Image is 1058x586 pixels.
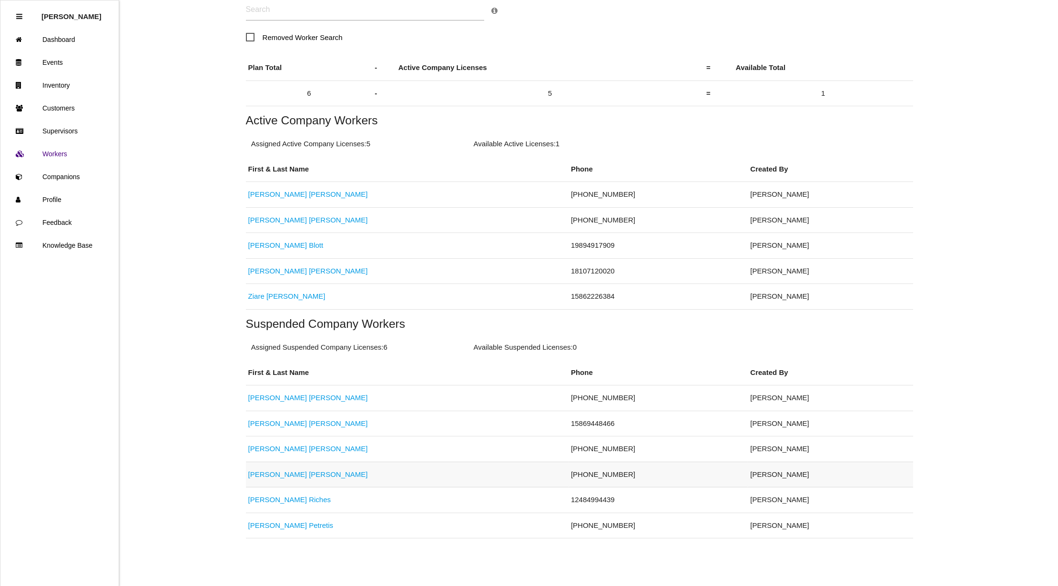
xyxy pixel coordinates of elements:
h5: Suspended Company Workers [246,317,913,330]
a: Knowledge Base [0,234,119,257]
td: [PERSON_NAME] [748,487,913,513]
td: [PERSON_NAME] [748,233,913,259]
td: [PERSON_NAME] [748,284,913,310]
td: [PERSON_NAME] [748,385,913,411]
th: Created By [748,157,913,182]
h5: Active Company Workers [246,114,913,127]
td: 6 [246,81,373,106]
th: Available Total [733,55,913,81]
p: Assigned Suspended Company Licenses: 6 [251,342,463,353]
a: Workers [0,142,119,165]
a: Feedback [0,211,119,234]
th: First & Last Name [246,157,569,182]
td: [PHONE_NUMBER] [569,182,748,208]
td: 15862226384 [569,284,748,310]
a: Supervisors [0,120,119,142]
a: [PERSON_NAME] [PERSON_NAME] [248,445,368,453]
td: 1 [733,81,913,106]
a: [PERSON_NAME] [PERSON_NAME] [248,394,368,402]
div: Close [16,5,22,28]
td: [PERSON_NAME] [748,462,913,487]
a: [PERSON_NAME] Blott [248,241,324,249]
p: Available Suspended Licenses: 0 [474,342,685,353]
th: = [704,81,733,106]
a: Search Info [491,7,498,15]
span: Removed Worker Search [246,31,343,43]
td: [PERSON_NAME] [748,436,913,462]
td: [PHONE_NUMBER] [569,436,748,462]
a: [PERSON_NAME] [PERSON_NAME] [248,470,368,478]
th: = [704,55,733,81]
a: [PERSON_NAME] [PERSON_NAME] [248,419,368,427]
a: Customers [0,97,119,120]
td: 19894917909 [569,233,748,259]
th: Phone [569,157,748,182]
td: 15869448466 [569,411,748,436]
td: 5 [396,81,704,106]
a: [PERSON_NAME] Riches [248,495,331,504]
a: Companions [0,165,119,188]
a: Dashboard [0,28,119,51]
a: Events [0,51,119,74]
th: - [372,55,396,81]
td: [PERSON_NAME] [748,513,913,538]
th: First & Last Name [246,360,569,385]
td: [PERSON_NAME] [748,411,913,436]
th: Plan Total [246,55,373,81]
td: [PHONE_NUMBER] [569,207,748,233]
a: [PERSON_NAME] [PERSON_NAME] [248,216,368,224]
td: 18107120020 [569,258,748,284]
th: Active Company Licenses [396,55,704,81]
th: Phone [569,360,748,385]
a: [PERSON_NAME] [PERSON_NAME] [248,267,368,275]
th: - [372,81,396,106]
a: [PERSON_NAME] Petretis [248,521,333,529]
p: Available Active Licenses: 1 [474,139,685,150]
td: [PERSON_NAME] [748,182,913,208]
a: [PERSON_NAME] [PERSON_NAME] [248,190,368,198]
p: Assigned Active Company Licenses: 5 [251,139,463,150]
td: 12484994439 [569,487,748,513]
a: Profile [0,188,119,211]
td: [PERSON_NAME] [748,207,913,233]
a: Inventory [0,74,119,97]
td: [PHONE_NUMBER] [569,513,748,538]
th: Created By [748,360,913,385]
td: [PHONE_NUMBER] [569,385,748,411]
td: [PERSON_NAME] [748,258,913,284]
td: [PHONE_NUMBER] [569,462,748,487]
a: Ziare [PERSON_NAME] [248,292,326,300]
p: Rosie Blandino [41,5,102,20]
